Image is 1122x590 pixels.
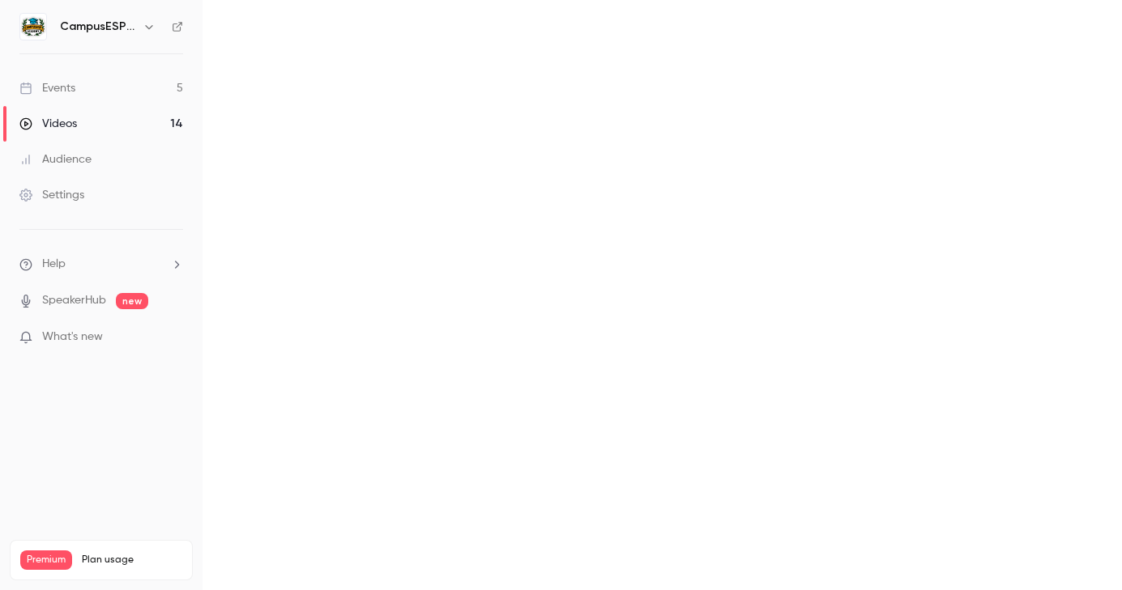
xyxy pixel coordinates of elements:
span: Plan usage [82,554,182,567]
span: What's new [42,329,103,346]
div: Events [19,80,75,96]
iframe: Noticeable Trigger [164,330,183,345]
span: new [116,293,148,309]
div: Settings [19,187,84,203]
img: CampusESP Academy [20,14,46,40]
li: help-dropdown-opener [19,256,183,273]
div: Videos [19,116,77,132]
h6: CampusESP Academy [60,19,136,35]
div: Audience [19,151,92,168]
a: SpeakerHub [42,292,106,309]
span: Premium [20,550,72,570]
span: Help [42,256,66,273]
